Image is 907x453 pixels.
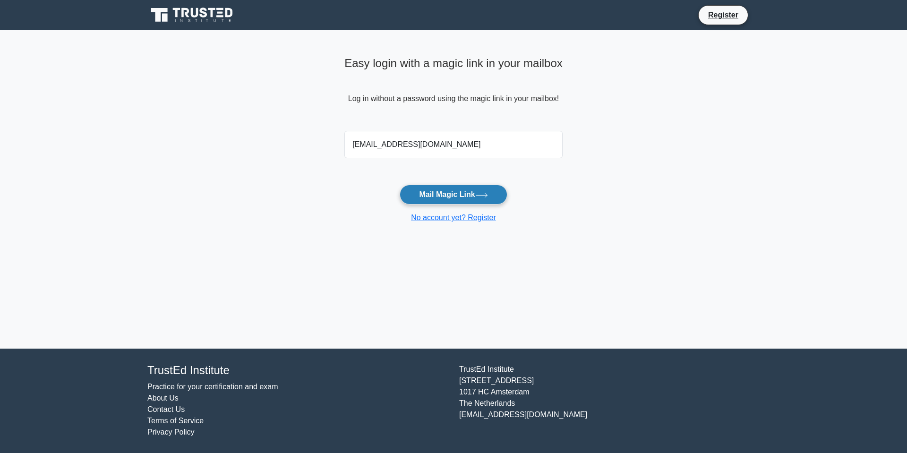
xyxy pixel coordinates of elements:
[147,383,278,391] a: Practice for your certification and exam
[453,364,765,438] div: TrustEd Institute [STREET_ADDRESS] 1017 HC Amsterdam The Netherlands [EMAIL_ADDRESS][DOMAIN_NAME]
[702,9,744,21] a: Register
[344,57,563,70] h4: Easy login with a magic link in your mailbox
[344,53,563,127] div: Log in without a password using the magic link in your mailbox!
[147,364,448,377] h4: TrustEd Institute
[411,214,496,222] a: No account yet? Register
[147,405,185,413] a: Contact Us
[147,394,179,402] a: About Us
[147,428,195,436] a: Privacy Policy
[400,185,507,205] button: Mail Magic Link
[147,417,204,425] a: Terms of Service
[344,131,563,158] input: Email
